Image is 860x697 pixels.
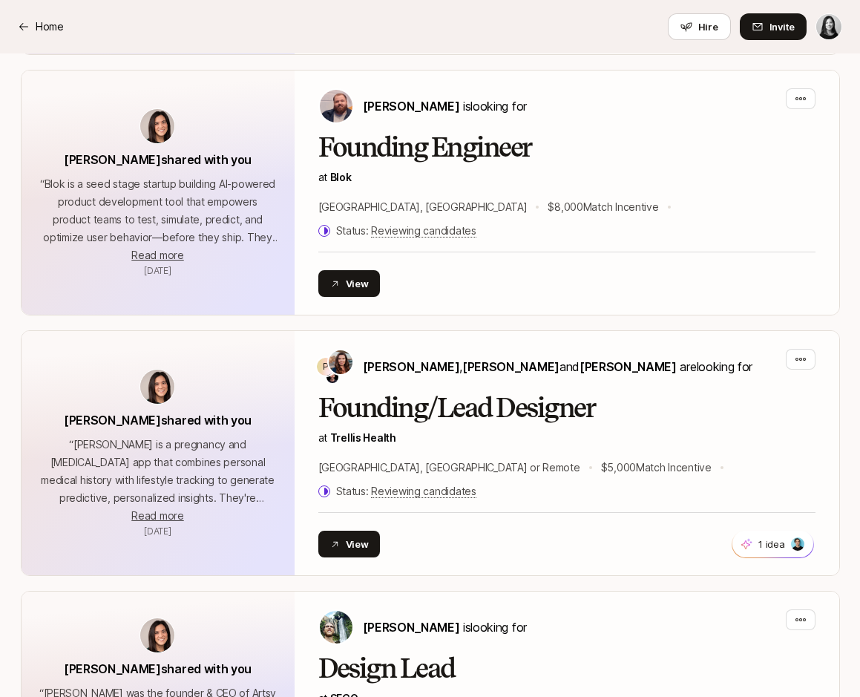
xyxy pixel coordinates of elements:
[732,530,814,558] button: 1 idea
[459,359,559,374] span: ,
[668,13,731,40] button: Hire
[330,431,396,444] a: Trellis Health
[318,133,815,163] h2: Founding Engineer
[336,482,476,500] p: Status:
[144,526,171,537] span: March 26, 2025 10:55am
[336,222,476,240] p: Status:
[816,14,841,39] img: Stacy La
[318,654,815,684] h2: Design Lead
[363,357,752,376] p: are looking for
[371,224,476,238] span: Reviewing candidates
[769,19,795,34] span: Invite
[64,152,252,167] span: [PERSON_NAME] shared with you
[131,507,183,525] button: Read more
[64,661,252,676] span: [PERSON_NAME] shared with you
[363,620,460,635] span: [PERSON_NAME]
[548,198,658,216] p: $8,000 Match Incentive
[318,198,528,216] p: [GEOGRAPHIC_DATA], [GEOGRAPHIC_DATA]
[140,370,174,404] img: avatar-url
[326,371,338,383] img: Ryan Nabat
[329,350,352,374] img: Estelle Giraud
[758,537,784,552] p: 1 idea
[64,413,252,428] span: [PERSON_NAME] shared with you
[36,18,64,36] p: Home
[698,19,718,34] span: Hire
[363,99,460,114] span: [PERSON_NAME]
[792,537,805,551] img: 96d2a0e4_1874_4b12_b72d_b7b3d0246393.jpg
[462,359,559,374] span: [PERSON_NAME]
[363,96,527,116] p: is looking for
[318,429,815,447] p: at
[318,270,381,297] button: View
[371,485,476,498] span: Reviewing candidates
[601,459,712,477] p: $5,000 Match Incentive
[39,436,277,507] p: “ [PERSON_NAME] is a pregnancy and [MEDICAL_DATA] app that combines personal medical history with...
[318,168,815,186] p: at
[363,618,527,637] p: is looking for
[320,90,352,122] img: Tom Charman
[131,509,183,522] span: Read more
[318,459,580,477] p: [GEOGRAPHIC_DATA], [GEOGRAPHIC_DATA] or Remote
[144,265,171,276] span: April 30, 2025 10:07am
[559,359,677,374] span: and
[320,611,352,644] img: Carter Cleveland
[39,175,277,246] p: “ Blok is a seed stage startup building AI-powered product development tool that empowers product...
[330,171,352,183] span: Blok
[318,531,381,557] button: View
[131,249,183,261] span: Read more
[815,13,842,40] button: Stacy La
[363,359,460,374] span: [PERSON_NAME]
[580,359,677,374] span: [PERSON_NAME]
[131,246,183,264] button: Read more
[140,618,174,652] img: avatar-url
[140,109,174,143] img: avatar-url
[318,393,815,423] h2: Founding/Lead Designer
[740,13,807,40] button: Invite
[323,358,329,376] p: P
